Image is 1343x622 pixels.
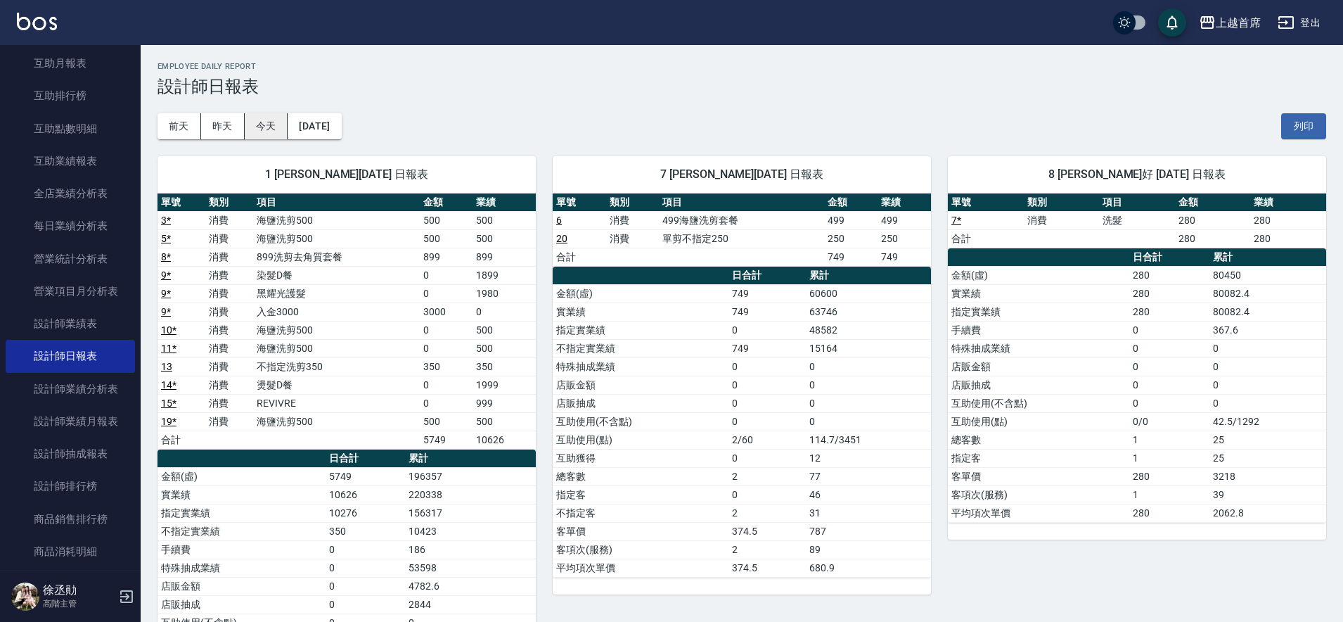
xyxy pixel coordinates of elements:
td: 0 [326,559,405,577]
a: 每日業績分析表 [6,210,135,242]
td: 0 [728,485,806,504]
a: 商品進銷貨報表 [6,568,135,600]
td: 220338 [405,485,536,504]
a: 商品消耗明細 [6,535,135,568]
button: 登出 [1272,10,1326,36]
td: 1 [1129,431,1209,449]
th: 類別 [606,193,660,212]
td: 不指定客 [553,504,728,522]
td: 53598 [405,559,536,577]
h5: 徐丞勛 [43,583,115,597]
th: 金額 [824,193,878,212]
td: 280 [1250,211,1326,229]
td: 0 [420,376,473,394]
td: 15164 [806,339,931,357]
td: 280 [1250,229,1326,248]
td: 0 [420,394,473,412]
button: 上越首席 [1193,8,1266,37]
th: 日合計 [728,267,806,285]
a: 商品銷售排行榜 [6,503,135,535]
table: a dense table [948,193,1326,248]
td: 總客數 [553,467,728,485]
td: 2 [728,467,806,485]
th: 日合計 [1129,248,1209,267]
td: 3000 [420,303,473,321]
td: 染髮D餐 [253,266,420,284]
td: REVIVRE [253,394,420,412]
a: 互助月報表 [6,47,135,80]
td: 黑耀光護髮 [253,284,420,303]
th: 類別 [1024,193,1100,212]
td: 平均項次單價 [948,504,1129,522]
td: 350 [420,357,473,376]
td: 186 [405,540,536,559]
td: 280 [1129,504,1209,522]
td: 洗髮 [1099,211,1175,229]
th: 項目 [253,193,420,212]
td: 10423 [405,522,536,540]
div: 上越首席 [1216,14,1261,32]
td: 指定客 [948,449,1129,467]
td: 0 [1209,357,1326,376]
td: 不指定實業績 [553,339,728,357]
td: 749 [878,248,931,266]
h3: 設計師日報表 [158,77,1326,96]
td: 店販抽成 [553,394,728,412]
td: 0 [1129,376,1209,394]
td: 250 [824,229,878,248]
a: 營業項目月分析表 [6,275,135,307]
td: 749 [728,339,806,357]
td: 63746 [806,303,931,321]
td: 消費 [606,229,660,248]
td: 500 [473,339,536,357]
td: 500 [420,229,473,248]
td: 客單價 [553,522,728,540]
td: 入金3000 [253,303,420,321]
td: 0 [1129,339,1209,357]
td: 0 [420,321,473,339]
td: 店販金額 [158,577,326,595]
td: 指定實業績 [948,303,1129,321]
button: save [1158,8,1186,37]
td: 特殊抽成業績 [948,339,1129,357]
table: a dense table [553,267,931,578]
td: 店販金額 [553,376,728,394]
td: 海鹽洗剪500 [253,211,420,229]
td: 280 [1129,284,1209,303]
td: 899 [473,248,536,266]
td: 0 [326,595,405,614]
td: 5749 [420,431,473,449]
td: 0 [728,321,806,339]
td: 海鹽洗剪500 [253,321,420,339]
img: Logo [17,13,57,30]
td: 0 [728,449,806,467]
img: Person [11,583,39,611]
td: 680.9 [806,559,931,577]
td: 指定客 [553,485,728,504]
td: 消費 [205,321,253,339]
a: 設計師業績分析表 [6,373,135,405]
h2: Employee Daily Report [158,62,1326,71]
td: 500 [473,321,536,339]
td: 2 [728,504,806,522]
td: 消費 [205,394,253,412]
td: 0 [473,303,536,321]
a: 互助業績報表 [6,145,135,177]
td: 海鹽洗剪500 [253,229,420,248]
a: 全店業績分析表 [6,177,135,210]
td: 250 [878,229,931,248]
button: 昨天 [201,113,245,139]
td: 10276 [326,504,405,522]
td: 500 [473,211,536,229]
td: 互助使用(點) [553,431,728,449]
td: 店販抽成 [158,595,326,614]
td: 80450 [1209,266,1326,284]
td: 消費 [205,376,253,394]
td: 消費 [205,211,253,229]
td: 1 [1129,449,1209,467]
th: 日合計 [326,450,405,468]
td: 0 [1129,394,1209,412]
td: 89 [806,540,931,559]
td: 0 [728,412,806,431]
td: 80082.4 [1209,303,1326,321]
